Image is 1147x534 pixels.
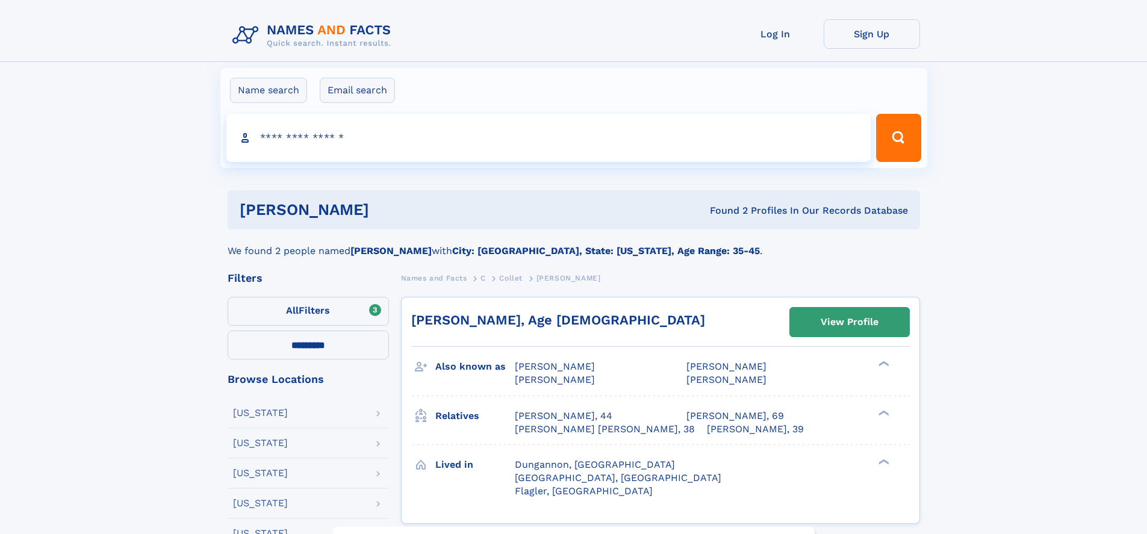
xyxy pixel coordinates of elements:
[821,308,878,336] div: View Profile
[875,360,890,368] div: ❯
[539,204,908,217] div: Found 2 Profiles In Our Records Database
[401,270,467,285] a: Names and Facts
[686,374,766,385] span: [PERSON_NAME]
[515,472,721,483] span: [GEOGRAPHIC_DATA], [GEOGRAPHIC_DATA]
[480,270,486,285] a: C
[790,308,909,337] a: View Profile
[515,409,612,423] a: [PERSON_NAME], 44
[515,485,653,497] span: Flagler, [GEOGRAPHIC_DATA]
[228,297,389,326] label: Filters
[686,361,766,372] span: [PERSON_NAME]
[876,114,921,162] button: Search Button
[435,356,515,377] h3: Also known as
[515,459,675,470] span: Dungannon, [GEOGRAPHIC_DATA]
[233,408,288,418] div: [US_STATE]
[286,305,299,316] span: All
[499,274,523,282] span: Collet
[435,455,515,475] h3: Lived in
[320,78,395,103] label: Email search
[233,438,288,448] div: [US_STATE]
[230,78,307,103] label: Name search
[727,19,824,49] a: Log In
[233,468,288,478] div: [US_STATE]
[707,423,804,436] a: [PERSON_NAME], 39
[824,19,920,49] a: Sign Up
[515,361,595,372] span: [PERSON_NAME]
[875,409,890,417] div: ❯
[435,406,515,426] h3: Relatives
[452,245,760,256] b: City: [GEOGRAPHIC_DATA], State: [US_STATE], Age Range: 35-45
[515,423,695,436] a: [PERSON_NAME] [PERSON_NAME], 38
[350,245,432,256] b: [PERSON_NAME]
[228,273,389,284] div: Filters
[228,229,920,258] div: We found 2 people named with .
[536,274,601,282] span: [PERSON_NAME]
[499,270,523,285] a: Collet
[233,498,288,508] div: [US_STATE]
[515,374,595,385] span: [PERSON_NAME]
[240,202,539,217] h1: [PERSON_NAME]
[226,114,871,162] input: search input
[480,274,486,282] span: C
[411,312,705,328] a: [PERSON_NAME], Age [DEMOGRAPHIC_DATA]
[686,409,784,423] a: [PERSON_NAME], 69
[875,458,890,465] div: ❯
[228,19,401,52] img: Logo Names and Facts
[228,374,389,385] div: Browse Locations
